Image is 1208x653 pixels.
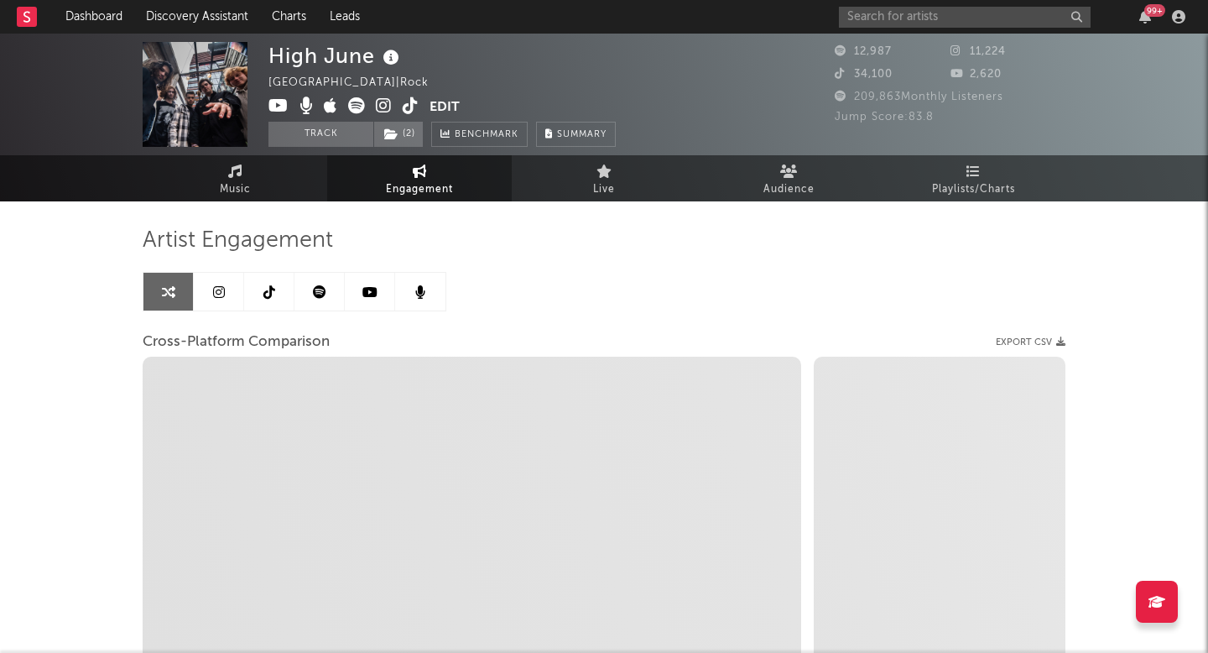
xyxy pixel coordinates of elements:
[763,180,815,200] span: Audience
[835,112,934,123] span: Jump Score: 83.8
[143,332,330,353] span: Cross-Platform Comparison
[593,180,615,200] span: Live
[268,42,404,70] div: High June
[431,122,528,147] a: Benchmark
[839,7,1091,28] input: Search for artists
[455,125,518,145] span: Benchmark
[143,231,333,251] span: Artist Engagement
[557,130,607,139] span: Summary
[536,122,616,147] button: Summary
[950,69,1002,80] span: 2,620
[327,155,512,201] a: Engagement
[950,46,1006,57] span: 11,224
[1144,4,1165,17] div: 99 +
[835,69,893,80] span: 34,100
[696,155,881,201] a: Audience
[220,180,251,200] span: Music
[373,122,424,147] span: ( 2 )
[386,180,453,200] span: Engagement
[835,46,892,57] span: 12,987
[268,73,448,93] div: [GEOGRAPHIC_DATA] | Rock
[374,122,423,147] button: (2)
[996,337,1065,347] button: Export CSV
[881,155,1065,201] a: Playlists/Charts
[430,97,460,118] button: Edit
[932,180,1015,200] span: Playlists/Charts
[1139,10,1151,24] button: 99+
[512,155,696,201] a: Live
[143,155,327,201] a: Music
[268,122,373,147] button: Track
[835,91,1003,102] span: 209,863 Monthly Listeners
